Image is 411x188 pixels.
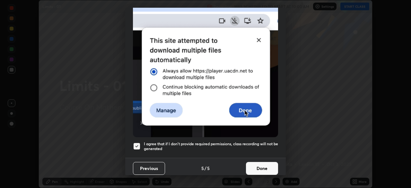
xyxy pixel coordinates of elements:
[246,162,278,175] button: Done
[133,162,165,175] button: Previous
[207,165,210,172] h4: 5
[201,165,204,172] h4: 5
[144,141,278,151] h5: I agree that if I don't provide required permissions, class recording will not be generated
[205,165,206,172] h4: /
